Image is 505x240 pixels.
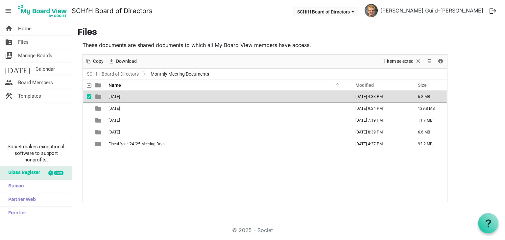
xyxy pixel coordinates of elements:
[91,103,107,114] td: is template cell column header type
[5,180,24,193] span: Sumac
[115,57,137,65] span: Download
[2,5,14,17] span: menu
[83,55,106,68] div: Copy
[16,3,72,19] a: My Board View Logo
[436,57,445,65] button: Details
[5,166,40,180] span: Glass Register
[83,114,91,126] td: checkbox
[18,49,52,62] span: Manage Boards
[84,57,105,65] button: Copy
[18,36,29,49] span: Files
[83,91,91,103] td: checkbox
[83,41,447,49] p: These documents are shared documents to which all My Board View members have access.
[108,83,121,88] span: Name
[349,91,411,103] td: October 15, 2025 4:33 PM column header Modified
[83,103,91,114] td: checkbox
[418,83,427,88] span: Size
[232,227,273,233] a: © 2025 - Societ
[411,126,447,138] td: 6.6 MB is template cell column header Size
[85,70,140,78] a: SCHfH Board of Directors
[18,89,41,103] span: Templates
[355,83,374,88] span: Modified
[18,76,53,89] span: Board Members
[108,130,120,134] span: [DATE]
[16,3,69,19] img: My Board View Logo
[107,126,349,138] td: 9-17-25 is template cell column header Name
[107,138,349,150] td: Fiscal Year '24-'25 Meeting Docs is template cell column header Name
[349,138,411,150] td: July 10, 2025 4:37 PM column header Modified
[425,57,433,65] button: View dropdownbutton
[383,57,414,65] span: 1 item selected
[108,94,120,99] span: [DATE]
[486,4,500,18] button: logout
[107,57,138,65] button: Download
[91,138,107,150] td: is template cell column header type
[349,114,411,126] td: August 20, 2025 7:19 PM column header Modified
[108,142,165,146] span: Fiscal Year '24-'25 Meeting Docs
[365,4,378,17] img: OdoFlBhvpqldIb-P7DSP__0e_FQEGjDop-zdg6bAjxMQkRQHUP05SVAWdTjSztsLK7yiDQnaGncWXRcj43Amrg_thumb.png
[5,76,13,89] span: people
[378,4,486,17] a: [PERSON_NAME] Guild-[PERSON_NAME]
[107,91,349,103] td: 10-15-25 is template cell column header Name
[5,62,30,76] span: [DATE]
[92,57,104,65] span: Copy
[5,193,36,206] span: Partner Web
[72,4,153,17] a: SCHfH Board of Directors
[349,103,411,114] td: July 16, 2025 9:24 PM column header Modified
[5,89,13,103] span: construction
[91,126,107,138] td: is template cell column header type
[411,114,447,126] td: 11.7 MB is template cell column header Size
[108,118,120,123] span: [DATE]
[108,106,120,111] span: [DATE]
[36,62,55,76] span: Calendar
[107,114,349,126] td: 8-20-25 is template cell column header Name
[349,126,411,138] td: September 16, 2025 8:39 PM column header Modified
[5,207,26,220] span: Frontier
[5,49,13,62] span: switch_account
[149,70,210,78] span: Monthly Meeting Documents
[382,57,423,65] button: Selection
[424,55,435,68] div: View
[91,91,107,103] td: is template cell column header type
[381,55,424,68] div: Clear selection
[106,55,139,68] div: Download
[91,114,107,126] td: is template cell column header type
[78,27,500,38] h3: Files
[107,103,349,114] td: 7-16-25 is template cell column header Name
[411,103,447,114] td: 139.8 MB is template cell column header Size
[54,171,63,175] div: new
[83,126,91,138] td: checkbox
[411,91,447,103] td: 6.8 MB is template cell column header Size
[5,36,13,49] span: folder_shared
[5,22,13,35] span: home
[18,22,32,35] span: Home
[435,55,446,68] div: Details
[83,138,91,150] td: checkbox
[293,7,358,16] button: SCHfH Board of Directors dropdownbutton
[411,138,447,150] td: 92.2 MB is template cell column header Size
[3,143,69,163] span: Societ makes exceptional software to support nonprofits.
